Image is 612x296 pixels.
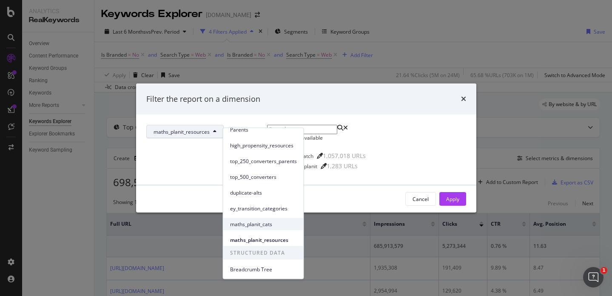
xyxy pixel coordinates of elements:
div: Select all data available [267,134,374,141]
div: Filter the report on a dimension [146,94,260,105]
span: Parents [230,126,297,133]
span: STRUCTURED DATA [223,246,304,260]
span: duplicate-alts [230,189,297,196]
iframe: Intercom live chat [583,267,603,287]
span: 1 [601,267,607,274]
div: Cancel [413,195,429,203]
span: top_250_converters_parents [230,157,297,165]
div: Apply [446,195,459,203]
span: maths_planit_resources [154,128,210,135]
button: maths_planit_resources [146,125,224,138]
div: 1,283 URLs [327,162,358,170]
span: high_propensity_resources [230,141,297,149]
span: maths_planit_cats [230,220,297,228]
div: times [461,94,466,105]
button: Apply [439,192,466,206]
div: 1,057,018 URLs [323,152,366,160]
button: Cancel [405,192,436,206]
span: ey_transition_categories [230,204,297,212]
span: maths_planit_resources [230,236,297,244]
span: Breadcrumb Tree [230,265,297,273]
input: Search [267,125,337,134]
div: modal [136,83,476,213]
span: top_500_converters [230,173,297,181]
